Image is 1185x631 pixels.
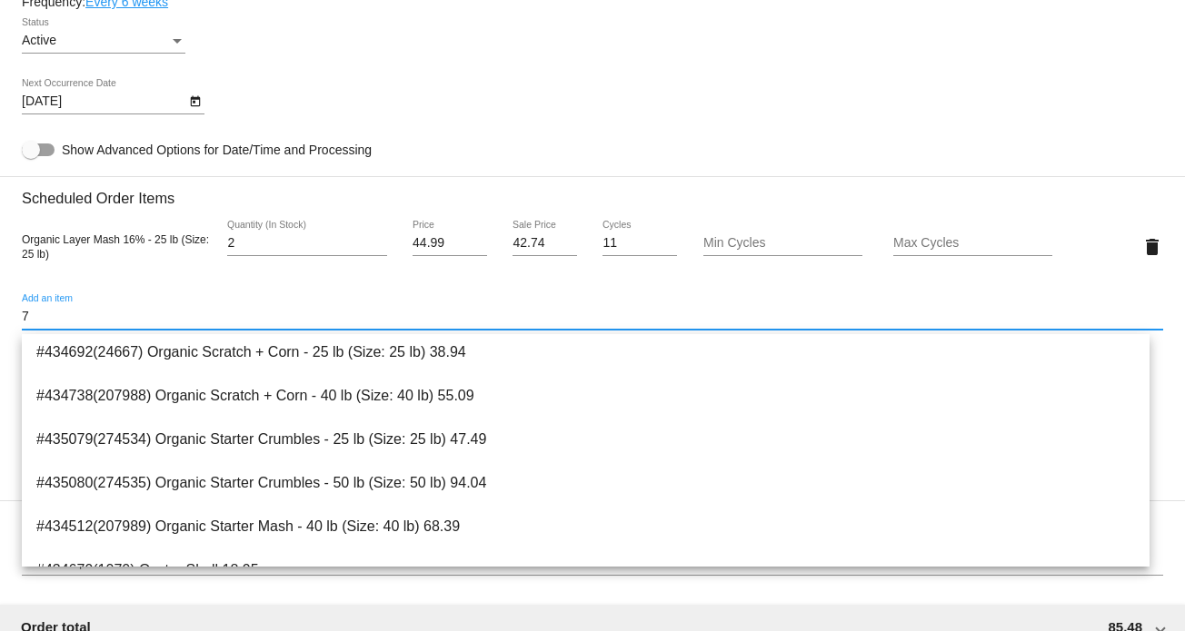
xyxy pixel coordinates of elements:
[36,374,1135,418] span: #434738(207988) Organic Scratch + Corn - 40 lb (Size: 40 lb) 55.09
[1141,236,1163,258] mat-icon: delete
[602,236,677,251] input: Cycles
[62,141,372,159] span: Show Advanced Options for Date/Time and Processing
[227,236,386,251] input: Quantity (In Stock)
[22,94,185,109] input: Next Occurrence Date
[413,236,487,251] input: Price
[513,236,576,251] input: Sale Price
[893,236,1052,251] input: Max Cycles
[22,176,1163,207] h3: Scheduled Order Items
[36,330,1135,374] span: #434692(24667) Organic Scratch + Corn - 25 lb (Size: 25 lb) 38.94
[185,91,204,110] button: Open calendar
[22,310,1163,324] input: Add an item
[36,505,1135,548] span: #434512(207989) Organic Starter Mash - 40 lb (Size: 40 lb) 68.39
[22,34,185,48] mat-select: Status
[36,548,1135,592] span: #434679(1070) Oyster Shell 18.95
[703,236,862,251] input: Min Cycles
[36,418,1135,461] span: #435079(274534) Organic Starter Crumbles - 25 lb (Size: 25 lb) 47.49
[22,233,209,261] span: Organic Layer Mash 16% - 25 lb (Size: 25 lb)
[36,461,1135,505] span: #435080(274535) Organic Starter Crumbles - 50 lb (Size: 50 lb) 94.04
[22,33,56,47] span: Active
